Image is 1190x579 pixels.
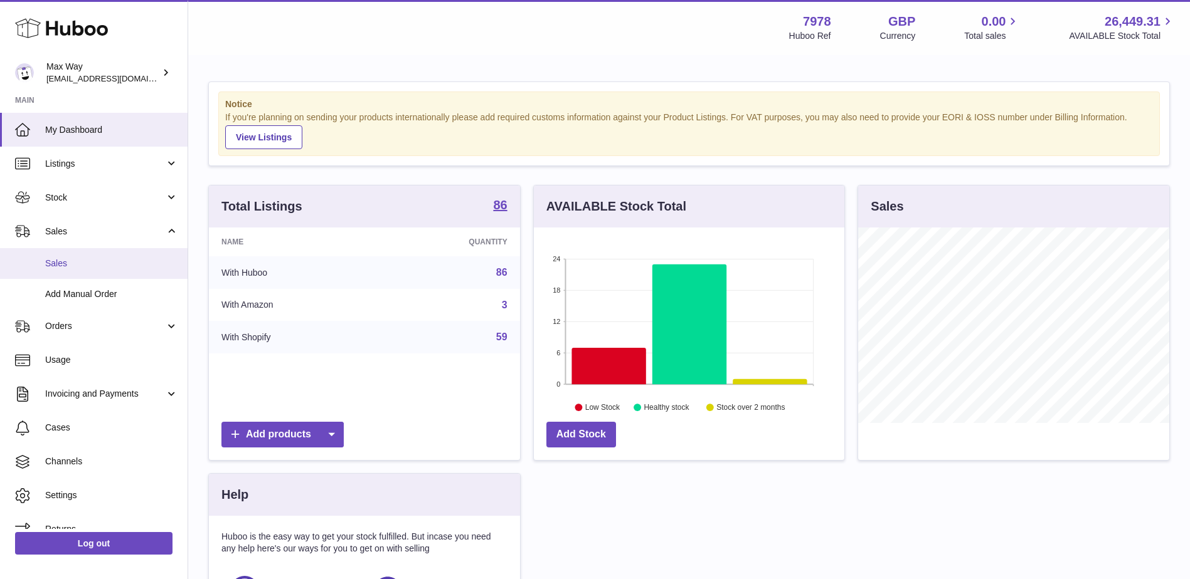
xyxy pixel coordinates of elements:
span: [EMAIL_ADDRESS][DOMAIN_NAME] [46,73,184,83]
a: 59 [496,331,507,342]
a: Add Stock [546,422,616,447]
span: Settings [45,489,178,501]
text: 18 [553,286,560,294]
img: internalAdmin-7978@internal.huboo.com [15,63,34,82]
span: Total sales [964,30,1020,42]
td: With Amazon [209,289,379,321]
text: Low Stock [585,403,620,412]
span: Invoicing and Payments [45,388,165,400]
strong: 86 [493,199,507,211]
span: Orders [45,320,165,332]
a: Add products [221,422,344,447]
strong: 7978 [803,13,831,30]
text: 0 [556,380,560,388]
text: 6 [556,349,560,357]
td: With Huboo [209,256,379,289]
a: 86 [493,199,507,214]
a: Log out [15,532,173,555]
p: Huboo is the easy way to get your stock fulfilled. But incase you need any help here's our ways f... [221,531,507,555]
a: 26,449.31 AVAILABLE Stock Total [1069,13,1175,42]
text: Stock over 2 months [716,403,785,412]
strong: Notice [225,98,1153,110]
h3: Total Listings [221,198,302,215]
a: 86 [496,267,507,278]
span: Listings [45,158,165,170]
h3: AVAILABLE Stock Total [546,198,686,215]
span: 0.00 [982,13,1006,30]
span: AVAILABLE Stock Total [1069,30,1175,42]
span: Returns [45,523,178,535]
span: 26,449.31 [1105,13,1161,30]
text: 24 [553,255,560,263]
span: Usage [45,354,178,366]
a: 0.00 Total sales [964,13,1020,42]
h3: Sales [871,198,903,215]
span: Add Manual Order [45,288,178,300]
span: Stock [45,192,165,204]
span: Channels [45,456,178,467]
h3: Help [221,486,248,503]
span: My Dashboard [45,124,178,136]
th: Quantity [379,227,519,256]
span: Sales [45,258,178,269]
td: With Shopify [209,321,379,353]
div: Huboo Ref [789,30,831,42]
div: Currency [880,30,916,42]
span: Sales [45,226,165,237]
th: Name [209,227,379,256]
a: View Listings [225,125,302,149]
text: 12 [553,318,560,325]
a: 3 [502,300,507,310]
div: If you're planning on sending your products internationally please add required customs informati... [225,112,1153,149]
text: Healthy stock [644,403,689,412]
div: Max Way [46,61,159,85]
strong: GBP [888,13,915,30]
span: Cases [45,422,178,434]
